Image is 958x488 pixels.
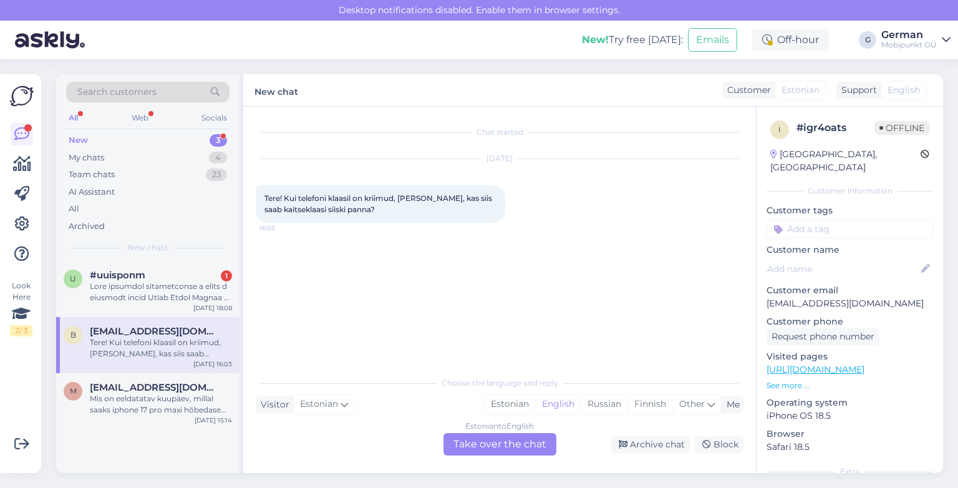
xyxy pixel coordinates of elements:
[193,303,232,313] div: [DATE] 18:08
[70,274,76,283] span: u
[69,203,79,215] div: All
[199,110,230,126] div: Socials
[767,315,933,328] p: Customer phone
[627,395,672,414] div: Finnish
[193,359,232,369] div: [DATE] 16:03
[767,204,933,217] p: Customer tags
[752,29,829,51] div: Off-hour
[767,466,933,477] div: Extra
[209,152,227,164] div: 4
[535,395,581,414] div: English
[695,436,743,453] div: Block
[859,31,876,49] div: G
[70,330,76,339] span: b
[722,398,740,411] div: Me
[221,270,232,281] div: 1
[881,40,937,50] div: Mobipunkt OÜ
[767,262,919,276] input: Add name
[881,30,937,40] div: German
[77,85,157,99] span: Search customers
[69,134,88,147] div: New
[767,284,933,297] p: Customer email
[836,84,877,97] div: Support
[256,153,743,164] div: [DATE]
[781,84,820,97] span: Estonian
[767,396,933,409] p: Operating system
[778,125,781,134] span: i
[10,84,34,108] img: Askly Logo
[888,84,920,97] span: English
[259,223,306,233] span: 16:03
[70,386,77,396] span: m
[767,364,864,375] a: [URL][DOMAIN_NAME]
[485,395,535,414] div: Estonian
[881,30,951,50] a: GermanMobipunkt OÜ
[256,378,743,389] div: Choose the language and reply
[264,193,494,214] span: Tere! Kui telefoni klaasil on kriimud, [PERSON_NAME], kas siis saab kaitseklaasi siiski panna?
[465,421,534,432] div: Estonian to English
[767,328,879,345] div: Request phone number
[128,242,168,253] span: New chats
[206,168,227,181] div: 23
[874,121,929,135] span: Offline
[796,120,874,135] div: # igr4oats
[256,398,289,411] div: Visitor
[129,110,151,126] div: Web
[90,270,145,281] span: #uuisponm
[10,325,32,336] div: 2 / 3
[582,32,683,47] div: Try free [DATE]:
[90,281,232,303] div: Lore ipsumdol sitametconse a elits d eiusmodt incid Utlab Etdol Magnaa 5 (ENI + Adminimv), quisno...
[443,433,556,456] div: Take over the chat
[90,337,232,359] div: Tere! Kui telefoni klaasil on kriimud, [PERSON_NAME], kas siis saab kaitseklaasi siiski panna?
[767,220,933,238] input: Add a tag
[767,297,933,310] p: [EMAIL_ADDRESS][DOMAIN_NAME]
[10,280,32,336] div: Look Here
[90,393,232,416] div: Mis on eeldatatav kuupäev, millal saaks iphone 17 pro maxi hõbedase 256GB kätte?
[300,398,338,411] span: Estonian
[582,34,609,46] b: New!
[90,382,220,393] span: marleenmets55@gmail.com
[69,186,115,198] div: AI Assistant
[90,326,220,337] span: bibikovbirgit@gmail.com
[66,110,80,126] div: All
[679,398,705,409] span: Other
[767,243,933,256] p: Customer name
[767,350,933,363] p: Visited pages
[69,220,105,233] div: Archived
[767,380,933,391] p: See more ...
[611,436,690,453] div: Archive chat
[767,441,933,454] p: Safari 18.5
[195,416,232,425] div: [DATE] 15:14
[767,409,933,422] p: iPhone OS 18.5
[69,168,115,181] div: Team chats
[767,185,933,197] div: Customer information
[210,134,227,147] div: 3
[722,84,771,97] div: Customer
[254,82,298,99] label: New chat
[69,152,104,164] div: My chats
[256,127,743,138] div: Chat started
[581,395,627,414] div: Russian
[688,28,737,52] button: Emails
[767,427,933,441] p: Browser
[770,148,921,174] div: [GEOGRAPHIC_DATA], [GEOGRAPHIC_DATA]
